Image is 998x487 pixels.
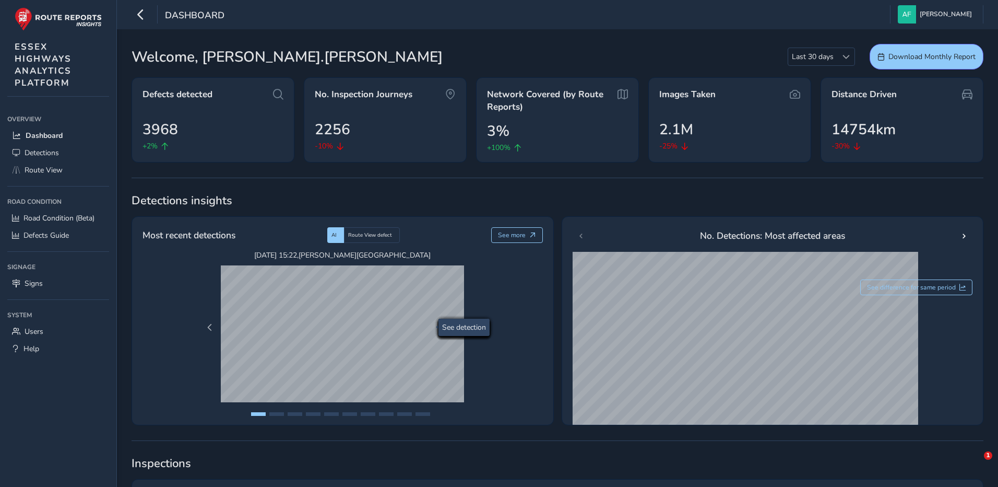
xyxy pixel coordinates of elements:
div: System [7,307,109,323]
img: diamond-layout [898,5,916,24]
span: 3% [487,120,509,142]
span: Dashboard [165,9,224,24]
button: Page 2 [269,412,284,416]
span: Images Taken [659,88,716,101]
div: AI [327,227,344,243]
span: Dashboard [26,131,63,141]
span: ESSEX HIGHWAYS ANALYTICS PLATFORM [15,41,72,89]
span: Last 30 days [788,48,837,65]
span: 3968 [142,119,178,141]
span: [DATE] 15:22 , [PERSON_NAME][GEOGRAPHIC_DATA] [221,250,464,260]
button: Next Page [468,320,482,335]
span: Users [25,327,43,337]
span: -10% [315,141,333,152]
span: No. Inspection Journeys [315,88,412,101]
a: Defects Guide [7,227,109,244]
span: Welcome, [PERSON_NAME].[PERSON_NAME] [132,46,443,68]
button: Page 3 [288,412,302,416]
a: Help [7,340,109,357]
button: Previous Page [203,320,217,335]
span: Network Covered (by Route Reports) [487,88,614,113]
button: Page 9 [397,412,412,416]
span: Route View defect [348,231,392,239]
span: Signs [25,279,43,288]
span: 14754km [831,119,896,141]
div: Signage [7,259,109,275]
span: Inspections [132,456,983,471]
span: Defects Guide [23,230,69,240]
span: +2% [142,141,158,152]
button: [PERSON_NAME] [898,5,976,24]
button: Page 7 [361,412,375,416]
button: Page 10 [415,412,430,416]
div: Route View defect [344,227,400,243]
span: Download Monthly Report [888,52,976,62]
a: Signs [7,275,109,292]
span: 2256 [315,119,350,141]
a: Detections [7,144,109,161]
span: Defects detected [142,88,212,101]
span: AI [331,231,337,239]
button: Page 5 [324,412,339,416]
a: Dashboard [7,127,109,144]
a: Road Condition (Beta) [7,210,109,227]
iframe: Intercom live chat [963,451,988,477]
span: No. Detections: Most affected areas [700,229,845,242]
span: 1 [984,451,992,460]
span: See more [498,231,526,239]
a: Route View [7,161,109,179]
span: See difference for same period [867,283,956,292]
div: Overview [7,111,109,127]
span: 2.1M [659,119,693,141]
span: Detections insights [132,193,983,208]
span: Help [23,344,39,354]
span: Distance Driven [831,88,897,101]
a: Users [7,323,109,340]
span: -25% [659,141,678,152]
span: Road Condition (Beta) [23,213,94,223]
div: Road Condition [7,194,109,210]
span: +100% [487,142,510,153]
span: -30% [831,141,850,152]
button: Page 8 [379,412,394,416]
button: See more [491,227,543,243]
img: rr logo [15,7,102,31]
span: Detections [25,148,59,158]
button: Page 1 [251,412,266,416]
button: Page 4 [306,412,320,416]
button: Download Monthly Report [870,44,983,69]
span: Most recent detections [142,228,235,242]
span: Route View [25,165,63,175]
span: [PERSON_NAME] [920,5,972,24]
button: Page 6 [342,412,357,416]
button: See difference for same period [860,280,973,295]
